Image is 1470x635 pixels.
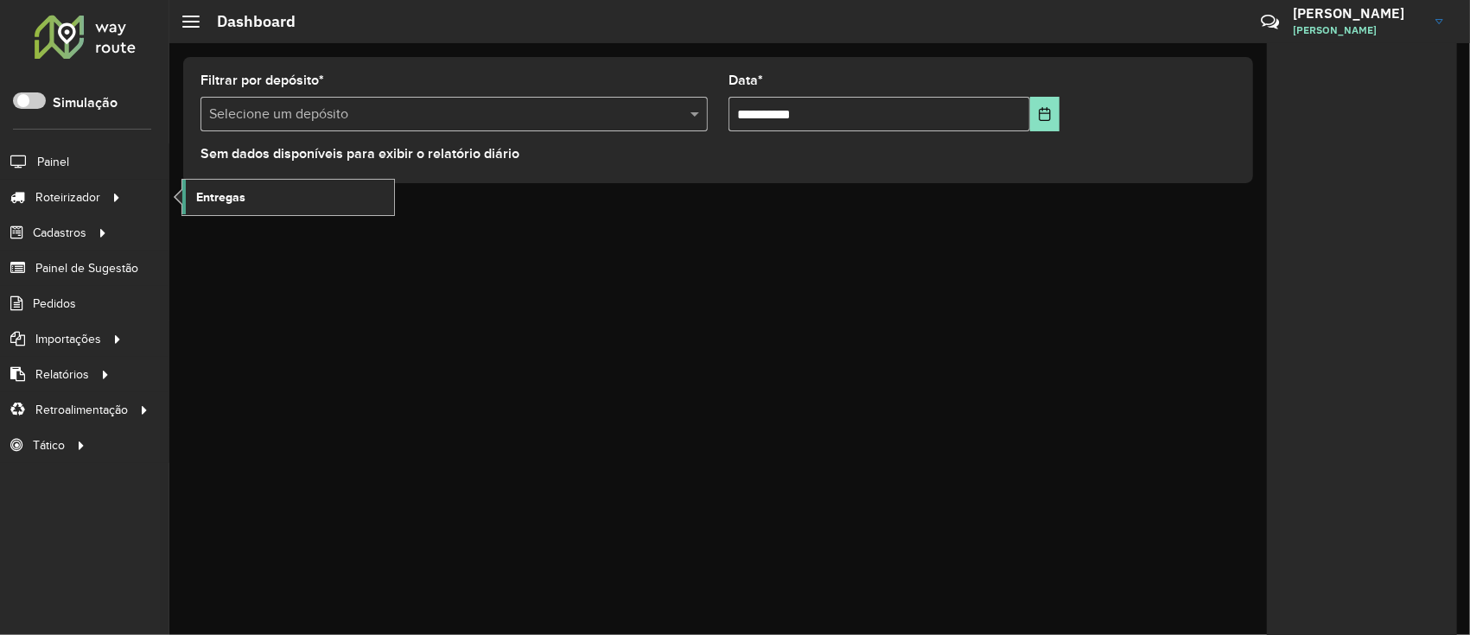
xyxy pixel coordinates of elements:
[196,188,245,206] span: Entregas
[200,70,324,91] label: Filtrar por depósito
[35,401,128,419] span: Retroalimentação
[53,92,118,113] label: Simulação
[200,12,296,31] h2: Dashboard
[35,188,100,206] span: Roteirizador
[182,180,394,214] a: Entregas
[1251,3,1289,41] a: Contato Rápido
[35,259,138,277] span: Painel de Sugestão
[35,365,89,384] span: Relatórios
[35,330,101,348] span: Importações
[37,153,69,171] span: Painel
[33,436,65,454] span: Tático
[1030,97,1060,131] button: Choose Date
[1293,22,1422,38] span: [PERSON_NAME]
[33,224,86,242] span: Cadastros
[729,70,763,91] label: Data
[1293,5,1422,22] h3: [PERSON_NAME]
[33,295,76,313] span: Pedidos
[200,143,519,164] label: Sem dados disponíveis para exibir o relatório diário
